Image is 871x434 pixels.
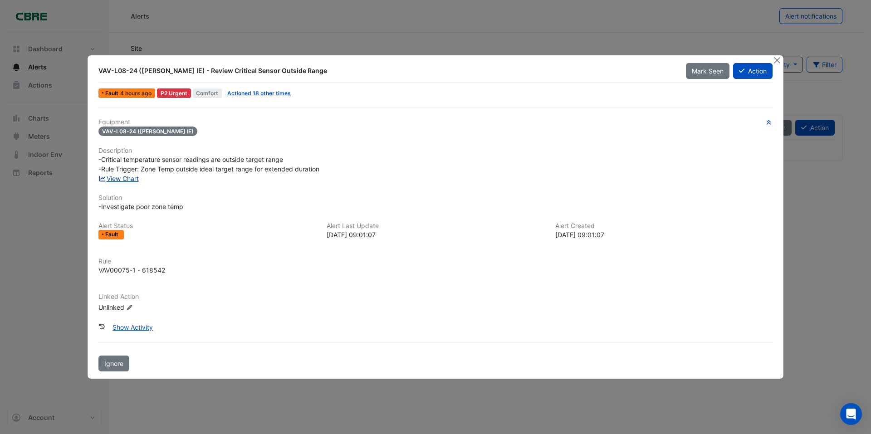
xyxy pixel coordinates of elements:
[327,230,544,239] div: [DATE] 09:01:07
[686,63,729,79] button: Mark Seen
[98,147,773,155] h6: Description
[157,88,191,98] div: P2 Urgent
[98,194,773,202] h6: Solution
[98,127,197,136] span: VAV-L08-24 ([PERSON_NAME] IE)
[98,175,139,182] a: View Chart
[98,203,183,210] span: -Investigate poor zone temp
[98,66,675,75] div: VAV-L08-24 ([PERSON_NAME] IE) - Review Critical Sensor Outside Range
[772,55,782,65] button: Close
[98,265,165,275] div: VAV00075-1 - 618542
[327,222,544,230] h6: Alert Last Update
[840,403,862,425] div: Open Intercom Messenger
[98,258,773,265] h6: Rule
[105,91,120,96] span: Fault
[227,90,291,97] a: Actioned 18 other times
[98,293,773,301] h6: Linked Action
[692,67,724,75] span: Mark Seen
[105,232,120,237] span: Fault
[98,118,773,126] h6: Equipment
[98,356,129,371] button: Ignore
[107,319,159,335] button: Show Activity
[120,90,152,97] span: Mon 01-Sep-2025 09:01 AEST
[193,88,222,98] span: Comfort
[98,302,207,312] div: Unlinked
[98,222,316,230] h6: Alert Status
[733,63,773,79] button: Action
[98,156,319,173] span: -Critical temperature sensor readings are outside target range -Rule Trigger: Zone Temp outside i...
[555,222,773,230] h6: Alert Created
[104,360,123,367] span: Ignore
[555,230,773,239] div: [DATE] 09:01:07
[126,304,133,311] fa-icon: Edit Linked Action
